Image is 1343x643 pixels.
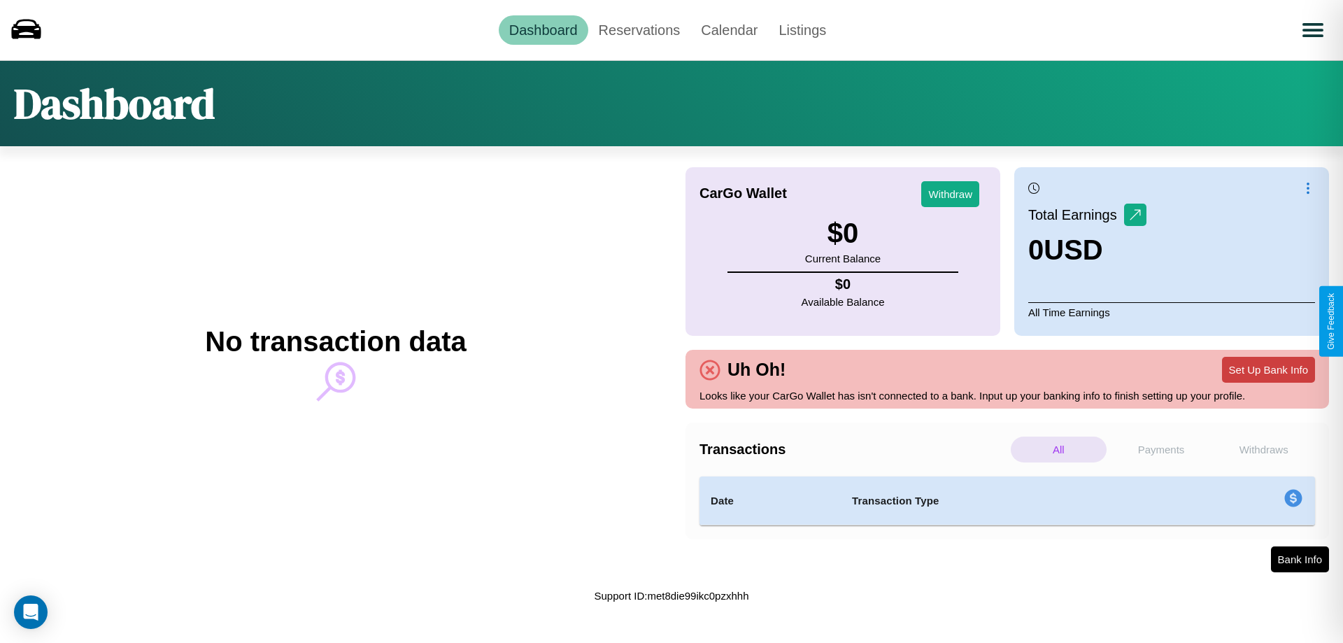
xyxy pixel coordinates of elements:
[802,292,885,311] p: Available Balance
[768,15,837,45] a: Listings
[720,360,793,380] h4: Uh Oh!
[1222,357,1315,383] button: Set Up Bank Info
[14,595,48,629] div: Open Intercom Messenger
[802,276,885,292] h4: $ 0
[805,218,881,249] h3: $ 0
[805,249,881,268] p: Current Balance
[1271,546,1329,572] button: Bank Info
[1028,202,1124,227] p: Total Earnings
[588,15,691,45] a: Reservations
[699,185,787,202] h4: CarGo Wallet
[1028,234,1146,266] h3: 0 USD
[14,75,215,132] h1: Dashboard
[699,441,1007,458] h4: Transactions
[1114,437,1209,462] p: Payments
[595,586,749,605] p: Support ID: met8die99ikc0pzxhhh
[205,326,466,358] h2: No transaction data
[499,15,588,45] a: Dashboard
[1028,302,1315,322] p: All Time Earnings
[1011,437,1107,462] p: All
[699,476,1315,525] table: simple table
[690,15,768,45] a: Calendar
[1293,10,1333,50] button: Open menu
[1326,293,1336,350] div: Give Feedback
[852,493,1170,509] h4: Transaction Type
[921,181,979,207] button: Withdraw
[1216,437,1312,462] p: Withdraws
[699,386,1315,405] p: Looks like your CarGo Wallet has isn't connected to a bank. Input up your banking info to finish ...
[711,493,830,509] h4: Date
